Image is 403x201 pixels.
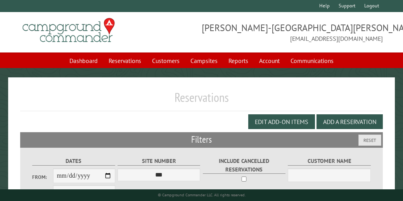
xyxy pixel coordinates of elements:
[20,90,383,111] h1: Reservations
[147,53,184,68] a: Customers
[254,53,284,68] a: Account
[65,53,102,68] a: Dashboard
[317,114,383,129] button: Add a Reservation
[20,15,117,45] img: Campground Commander
[286,53,338,68] a: Communications
[202,21,383,43] span: [PERSON_NAME]-[GEOGRAPHIC_DATA][PERSON_NAME] [EMAIL_ADDRESS][DOMAIN_NAME]
[32,157,115,166] label: Dates
[186,53,222,68] a: Campsites
[158,192,246,198] small: © Campground Commander LLC. All rights reserved.
[224,53,253,68] a: Reports
[288,157,370,166] label: Customer Name
[248,114,315,129] button: Edit Add-on Items
[104,53,146,68] a: Reservations
[118,157,200,166] label: Site Number
[358,135,381,146] button: Reset
[203,157,285,174] label: Include Cancelled Reservations
[32,173,53,181] label: From:
[20,132,383,147] h2: Filters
